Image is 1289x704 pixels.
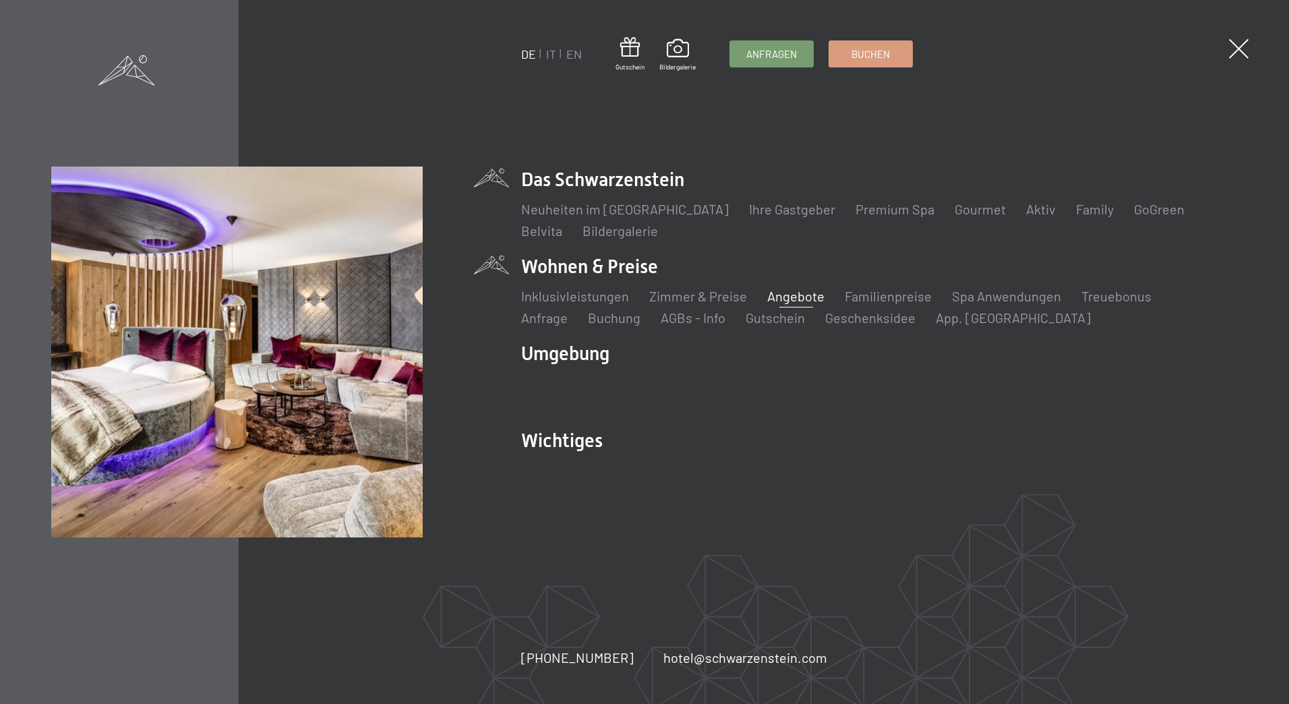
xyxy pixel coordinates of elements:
[546,47,556,61] a: IT
[936,310,1091,326] a: App. [GEOGRAPHIC_DATA]
[845,288,932,304] a: Familienpreise
[616,37,644,71] a: Gutschein
[659,39,696,71] a: Bildergalerie
[1026,201,1056,217] a: Aktiv
[521,288,629,304] a: Inklusivleistungen
[616,62,644,71] span: Gutschein
[663,648,827,667] a: hotel@schwarzenstein.com
[521,649,634,666] span: [PHONE_NUMBER]
[851,47,890,61] span: Buchen
[661,310,725,326] a: AGBs - Info
[566,47,582,61] a: EN
[1081,288,1151,304] a: Treuebonus
[952,288,1061,304] a: Spa Anwendungen
[521,648,634,667] a: [PHONE_NUMBER]
[649,288,747,304] a: Zimmer & Preise
[746,47,797,61] span: Anfragen
[730,41,813,67] a: Anfragen
[829,41,912,67] a: Buchen
[767,288,825,304] a: Angebote
[1134,201,1185,217] a: GoGreen
[588,310,640,326] a: Buchung
[521,310,568,326] a: Anfrage
[749,201,835,217] a: Ihre Gastgeber
[521,201,729,217] a: Neuheiten im [GEOGRAPHIC_DATA]
[746,310,805,326] a: Gutschein
[1076,201,1114,217] a: Family
[659,62,696,71] span: Bildergalerie
[521,47,536,61] a: DE
[856,201,934,217] a: Premium Spa
[582,223,658,239] a: Bildergalerie
[51,167,423,538] img: Wellnesshotel Südtirol SCHWARZENSTEIN - Wellnessurlaub in den Alpen, Wandern und Wellness
[521,223,562,239] a: Belvita
[825,310,916,326] a: Geschenksidee
[955,201,1006,217] a: Gourmet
